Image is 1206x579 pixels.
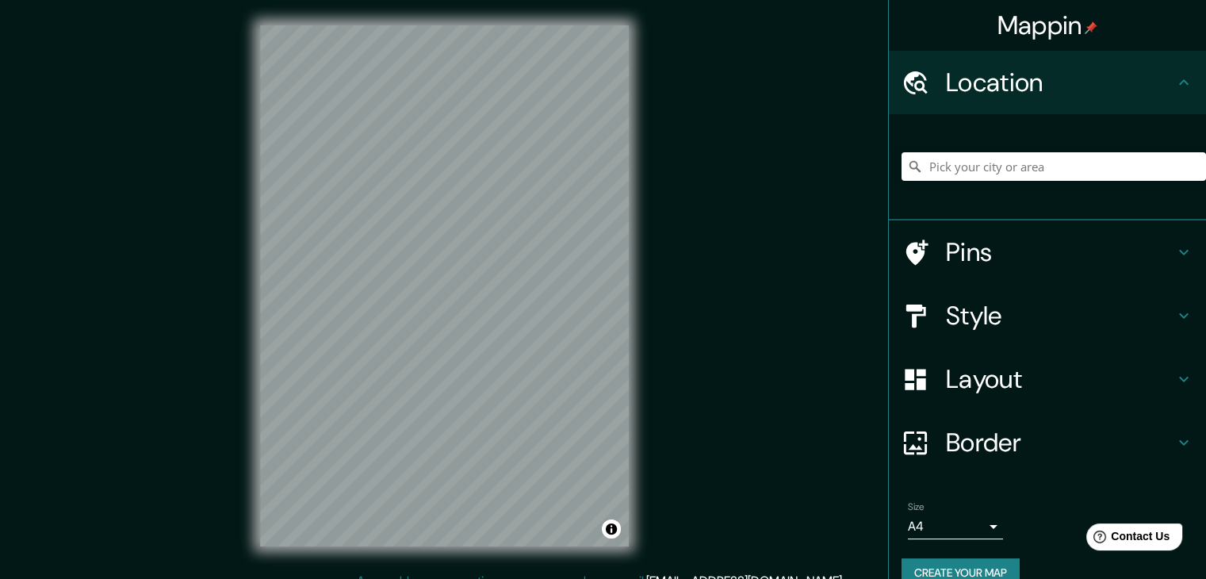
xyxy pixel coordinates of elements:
img: pin-icon.png [1085,21,1097,34]
h4: Pins [946,236,1174,268]
div: Location [889,51,1206,114]
div: A4 [908,514,1003,539]
div: Style [889,284,1206,347]
h4: Layout [946,363,1174,395]
div: Layout [889,347,1206,411]
button: Toggle attribution [602,520,621,539]
h4: Style [946,300,1174,332]
iframe: Help widget launcher [1065,517,1189,562]
h4: Border [946,427,1174,458]
label: Size [908,500,925,514]
div: Pins [889,220,1206,284]
div: Border [889,411,1206,474]
h4: Mappin [997,10,1098,41]
canvas: Map [260,25,629,546]
h4: Location [946,67,1174,98]
input: Pick your city or area [902,152,1206,181]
